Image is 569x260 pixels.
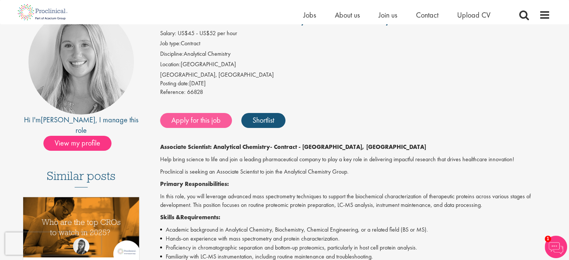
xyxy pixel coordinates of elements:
[19,114,144,136] div: Hi I'm , I manage this role
[43,136,111,151] span: View my profile
[160,234,550,243] li: Hands-on experience with mass spectrometry and protein characterization.
[160,29,176,38] label: Salary:
[545,236,567,258] img: Chatbot
[270,143,426,151] strong: - Contract - [GEOGRAPHIC_DATA], [GEOGRAPHIC_DATA]
[178,29,237,37] span: US$45 - US$52 per hour
[160,39,550,50] li: Contract
[160,50,184,58] label: Discipline:
[41,115,95,125] a: [PERSON_NAME]
[160,50,550,60] li: Analytical Chemistry
[379,10,397,20] a: Join us
[160,60,550,71] li: [GEOGRAPHIC_DATA]
[180,213,220,221] strong: Requirements:
[160,168,550,176] p: Proclinical is seeking an Associate Scientist to join the Analytical Chemistry Group.
[241,113,285,128] a: Shortlist
[160,113,232,128] a: Apply for this job
[160,180,229,188] strong: Primary Responsibilities:
[160,243,550,252] li: Proficiency in chromatographic separation and bottom-up proteomics, particularly in host cell pro...
[187,88,203,96] span: 66828
[160,88,186,97] label: Reference:
[160,143,270,151] strong: Associate Scientist: Analytical Chemistry
[160,192,550,209] p: In this role, you will leverage advanced mass spectrometry techniques to support the biochemical ...
[160,155,550,164] p: Help bring science to life and join a leading pharmaceutical company to play a key role in delive...
[160,225,550,234] li: Academic background in Analytical Chemistry, Biochemistry, Chemical Engineering, or a related fie...
[160,79,550,88] div: [DATE]
[416,10,438,20] a: Contact
[5,232,101,255] iframe: reCAPTCHA
[28,9,134,114] img: imeage of recruiter Shannon Briggs
[160,79,189,87] span: Posting date:
[23,197,140,257] img: Top 10 CROs 2025 | Proclinical
[160,60,181,69] label: Location:
[160,213,180,221] strong: Skills &
[457,10,490,20] a: Upload CV
[545,236,551,242] span: 1
[160,71,550,79] div: [GEOGRAPHIC_DATA], [GEOGRAPHIC_DATA]
[47,169,116,187] h3: Similar posts
[303,10,316,20] a: Jobs
[160,39,181,48] label: Job type:
[43,137,119,147] a: View my profile
[335,10,360,20] a: About us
